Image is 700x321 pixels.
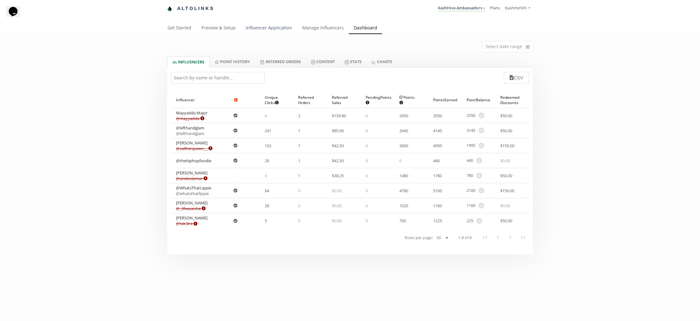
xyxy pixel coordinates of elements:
[332,128,344,133] span: $ 85.00
[255,56,306,67] a: Referred Orders
[438,5,485,12] a: KashHive Ambassadors
[196,22,241,35] a: Preview & Setup
[332,203,342,208] span: $ 0.00
[265,113,267,118] span: 0
[298,218,300,223] span: 0
[505,5,530,12] a: KashmirVIII
[399,143,408,148] span: 3600
[500,128,512,133] span: $ 50.00
[476,158,482,163] span: +
[265,95,283,105] span: Unique Clicks
[478,188,484,193] span: +
[176,92,223,108] div: Influencer
[176,110,207,121] div: Mayyadda Major
[367,56,397,67] a: CHARTS
[176,176,207,181] a: @sireleolamar
[467,92,490,108] div: Point Balance
[176,206,206,211] a: @_lifeasaisha
[467,188,475,193] span: 2100
[490,5,500,11] a: Plans
[458,235,472,241] span: 1-8 of 8
[476,173,482,178] span: +
[233,97,238,103] span: 🎁
[500,218,512,223] span: $ 50.00
[467,113,475,118] span: 2550
[366,113,368,118] span: 0
[332,218,342,223] span: $ 0.00
[399,203,408,208] span: 1020
[399,113,408,118] span: 2450
[478,113,484,118] span: +
[478,203,484,208] span: +
[298,158,300,163] span: 1
[433,203,442,208] span: 1160
[332,188,342,193] span: $ 0.00
[500,173,512,178] span: $ 50.00
[340,56,367,67] a: Stats
[176,200,207,211] div: [PERSON_NAME]
[176,221,197,226] a: @tak3ira
[306,56,340,67] a: Content
[265,188,269,193] span: 64
[433,113,442,118] span: 3550
[298,173,300,178] span: 1
[504,72,529,83] button: CSV
[366,158,368,163] span: 0
[366,203,368,208] span: 0
[478,128,484,133] span: +
[210,56,255,67] a: Point HISTORY
[176,158,211,163] div: @thehiphopfoodie
[167,3,214,14] a: Altolinks
[405,235,433,241] span: Rows per page:
[332,158,344,163] span: $ 42.50
[433,92,457,108] div: Points Earned
[399,218,406,223] span: 700
[366,218,368,223] span: 0
[500,188,514,193] span: $ 150.00
[265,158,269,163] span: 28
[366,173,368,178] span: 0
[467,128,475,133] span: 3145
[298,188,300,193] span: 0
[399,95,418,105] span: Points
[366,143,368,148] span: 0
[467,218,473,224] span: 225
[399,128,408,133] span: 2640
[500,143,514,148] span: $ 150.00
[504,231,517,244] button: Next Page
[265,203,269,208] span: 28
[265,128,271,133] span: 241
[298,203,300,208] span: 0
[433,188,442,193] span: 5100
[162,22,196,35] a: Get Started
[433,218,442,223] span: 1225
[265,143,271,148] span: 102
[298,113,300,118] span: 2
[467,143,475,148] span: 1995
[526,44,530,50] svg: calendar
[332,92,356,108] div: Referred Sales
[297,22,349,35] a: Manage Influencers
[265,173,267,178] span: 0
[433,173,442,178] span: 1780
[171,72,265,84] input: Search by name or handle...
[399,188,408,193] span: 4780
[505,5,527,11] span: KashmirVIII
[500,113,512,118] span: $ 50.00
[500,92,524,108] div: Redeemed Discounts
[399,158,402,163] span: 0
[176,191,209,196] a: @whatsthatlippie
[332,143,344,148] span: $ 42.50
[433,128,442,133] span: 4145
[176,131,204,136] a: @lefthandglam
[176,146,212,151] a: @callherqueen__
[176,170,207,181] div: [PERSON_NAME]
[298,143,300,148] span: 1
[433,158,440,163] span: 440
[298,128,300,133] span: 1
[476,218,482,224] span: +
[434,234,451,242] select: Rows per page:
[332,173,344,178] span: $ 38.25
[241,22,297,35] a: Influencer Application
[492,231,504,244] button: Previous Page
